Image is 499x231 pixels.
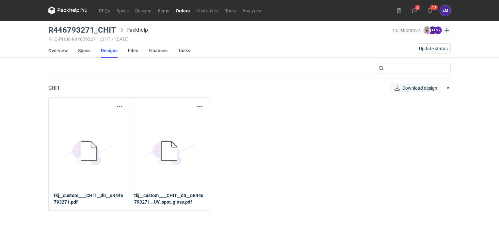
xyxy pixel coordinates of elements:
[134,192,204,205] a: tkj__custom____CHIT__d0__oR446793271__UV_spot_gloss.pdf
[54,192,123,205] a: tkj__custom____CHIT__d0__oR446793271.pdf
[112,37,114,42] span: •
[392,83,440,93] button: Download design
[428,26,436,34] figcaption: EM
[193,7,222,14] a: Customers
[149,43,168,58] a: Finances
[172,7,193,14] a: Orders
[239,7,264,14] a: Analytics
[423,26,431,34] img: Klaudia Wiśniewska
[128,43,138,58] a: Files
[113,7,132,14] a: Specs
[434,26,442,34] figcaption: MK
[54,193,123,205] strong: tkj__custom____CHIT__d0__oR446793271.pdf
[116,103,123,111] button: Actions
[440,5,451,16] button: EM
[96,7,113,14] a: RFQs
[425,5,435,16] button: 17
[178,43,190,58] a: Tasks
[132,7,154,14] a: Designs
[48,26,116,34] h3: R446793271_CHIT
[409,5,420,16] button: 8
[134,193,203,205] strong: tkj__custom____CHIT__d0__oR446793271__UV_spot_gloss.pdf
[48,84,60,92] p: CHIT
[78,43,90,58] a: Specs
[222,7,239,14] a: Tools
[101,43,118,58] a: Designs
[196,103,204,111] button: Actions
[48,7,88,14] svg: Packhelp Pro
[393,28,421,33] span: Collaborators
[402,86,437,90] span: Download design
[419,46,448,51] span: Update status
[48,37,393,42] div: PHO-PH00-R446793271_CHIT [DATE]
[154,7,172,14] a: Items
[119,26,148,34] div: Packhelp
[416,43,451,54] button: Update status
[48,43,68,58] a: Overview
[440,5,451,16] div: Ewa Mroczkowska
[443,26,451,35] button: Edit collaborators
